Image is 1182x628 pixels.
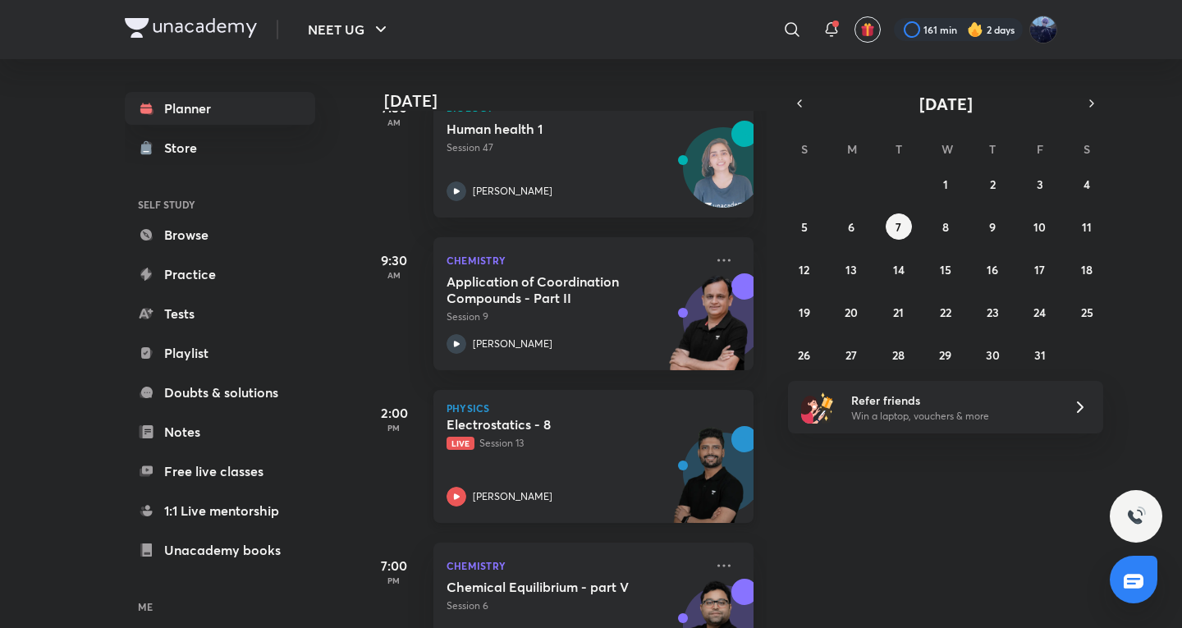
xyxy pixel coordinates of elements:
[847,141,857,157] abbr: Monday
[1034,262,1045,277] abbr: October 17, 2025
[979,299,1006,325] button: October 23, 2025
[125,92,315,125] a: Planner
[384,91,770,111] h4: [DATE]
[979,256,1006,282] button: October 16, 2025
[1027,171,1053,197] button: October 3, 2025
[1074,256,1100,282] button: October 18, 2025
[125,18,257,42] a: Company Logo
[447,416,651,433] h5: Electrostatics - 8
[979,171,1006,197] button: October 2, 2025
[801,141,808,157] abbr: Sunday
[886,256,912,282] button: October 14, 2025
[1074,299,1100,325] button: October 25, 2025
[1074,171,1100,197] button: October 4, 2025
[967,21,983,38] img: streak
[932,171,959,197] button: October 1, 2025
[684,136,763,215] img: Avatar
[447,598,704,613] p: Session 6
[987,305,999,320] abbr: October 23, 2025
[1033,305,1046,320] abbr: October 24, 2025
[361,423,427,433] p: PM
[845,262,857,277] abbr: October 13, 2025
[1083,176,1090,192] abbr: October 4, 2025
[361,250,427,270] h5: 9:30
[125,455,315,488] a: Free live classes
[886,342,912,368] button: October 28, 2025
[896,219,901,235] abbr: October 7, 2025
[838,299,864,325] button: October 20, 2025
[940,305,951,320] abbr: October 22, 2025
[125,190,315,218] h6: SELF STUDY
[791,213,818,240] button: October 5, 2025
[1034,347,1046,363] abbr: October 31, 2025
[932,342,959,368] button: October 29, 2025
[886,213,912,240] button: October 7, 2025
[848,219,854,235] abbr: October 6, 2025
[125,258,315,291] a: Practice
[473,184,552,199] p: [PERSON_NAME]
[125,376,315,409] a: Doubts & solutions
[892,347,905,363] abbr: October 28, 2025
[838,342,864,368] button: October 27, 2025
[125,494,315,527] a: 1:1 Live mentorship
[447,403,740,413] p: Physics
[990,176,996,192] abbr: October 2, 2025
[1037,176,1043,192] abbr: October 3, 2025
[979,342,1006,368] button: October 30, 2025
[361,270,427,280] p: AM
[447,140,704,155] p: Session 47
[851,392,1053,409] h6: Refer friends
[125,131,315,164] a: Store
[919,93,973,115] span: [DATE]
[473,337,552,351] p: [PERSON_NAME]
[932,299,959,325] button: October 22, 2025
[1126,507,1146,526] img: ttu
[854,16,881,43] button: avatar
[939,347,951,363] abbr: October 29, 2025
[447,250,704,270] p: Chemistry
[1027,299,1053,325] button: October 24, 2025
[1074,213,1100,240] button: October 11, 2025
[1029,16,1057,44] img: Kushagra Singh
[893,262,905,277] abbr: October 14, 2025
[1033,219,1046,235] abbr: October 10, 2025
[893,305,904,320] abbr: October 21, 2025
[860,22,875,37] img: avatar
[361,556,427,575] h5: 7:00
[798,347,810,363] abbr: October 26, 2025
[1027,342,1053,368] button: October 31, 2025
[987,262,998,277] abbr: October 16, 2025
[986,347,1000,363] abbr: October 30, 2025
[886,299,912,325] button: October 21, 2025
[361,403,427,423] h5: 2:00
[791,256,818,282] button: October 12, 2025
[125,18,257,38] img: Company Logo
[845,305,858,320] abbr: October 20, 2025
[447,556,704,575] p: Chemistry
[361,117,427,127] p: AM
[1083,141,1090,157] abbr: Saturday
[896,141,902,157] abbr: Tuesday
[447,273,651,306] h5: Application of Coordination Compounds - Part II
[473,489,552,504] p: [PERSON_NAME]
[979,213,1006,240] button: October 9, 2025
[125,415,315,448] a: Notes
[989,141,996,157] abbr: Thursday
[940,262,951,277] abbr: October 15, 2025
[1081,305,1093,320] abbr: October 25, 2025
[125,218,315,251] a: Browse
[125,297,315,330] a: Tests
[838,256,864,282] button: October 13, 2025
[663,273,754,387] img: unacademy
[989,219,996,235] abbr: October 9, 2025
[943,176,948,192] abbr: October 1, 2025
[932,213,959,240] button: October 8, 2025
[851,409,1053,424] p: Win a laptop, vouchers & more
[1027,256,1053,282] button: October 17, 2025
[1037,141,1043,157] abbr: Friday
[1082,219,1092,235] abbr: October 11, 2025
[932,256,959,282] button: October 15, 2025
[164,138,207,158] div: Store
[801,391,834,424] img: referral
[1027,213,1053,240] button: October 10, 2025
